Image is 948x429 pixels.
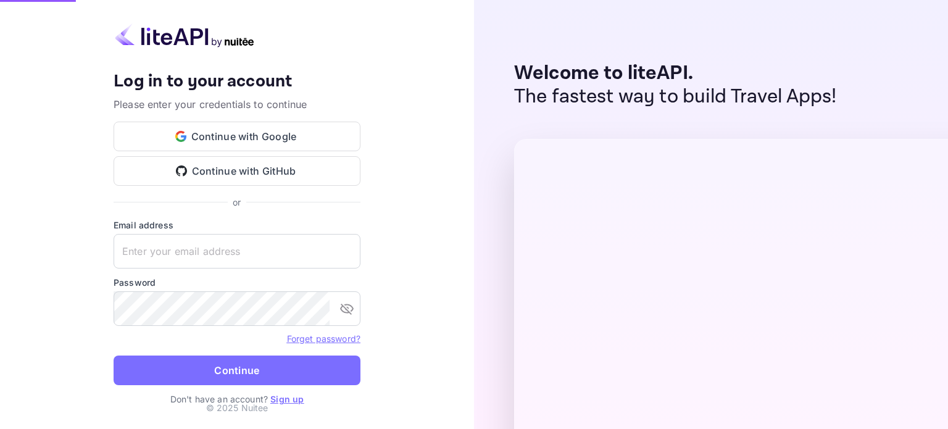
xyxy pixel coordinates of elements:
a: Sign up [270,394,304,404]
h4: Log in to your account [114,71,360,93]
p: © 2025 Nuitee [206,401,268,414]
p: Don't have an account? [114,393,360,406]
button: Continue with Google [114,122,360,151]
label: Email address [114,219,360,231]
button: Continue [114,356,360,385]
p: or [233,196,241,209]
input: Enter your email address [114,234,360,269]
label: Password [114,276,360,289]
p: The fastest way to build Travel Apps! [514,85,837,109]
a: Forget password? [287,332,360,344]
button: Continue with GitHub [114,156,360,186]
p: Please enter your credentials to continue [114,97,360,112]
img: liteapi [114,23,256,48]
button: toggle password visibility [335,296,359,321]
p: Welcome to liteAPI. [514,62,837,85]
a: Forget password? [287,333,360,344]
